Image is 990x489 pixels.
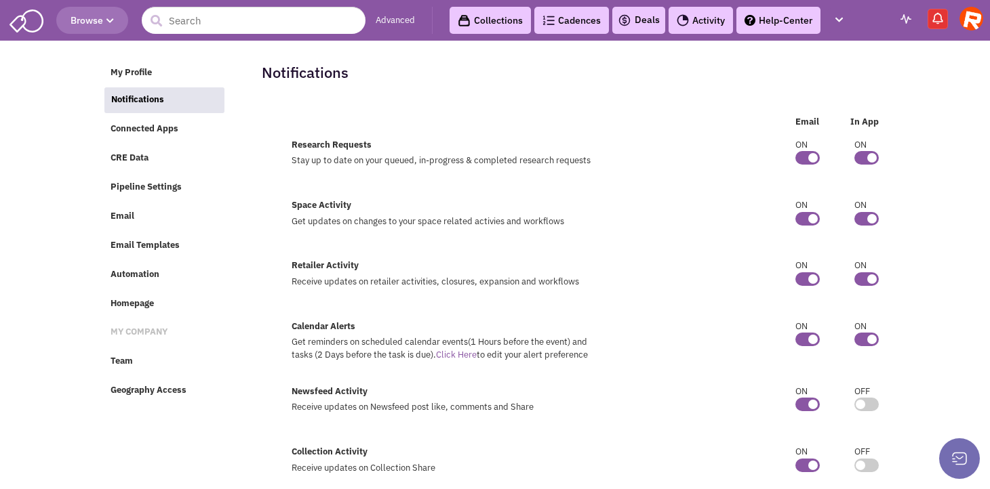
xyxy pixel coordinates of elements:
a: Deals [618,12,660,28]
span: Email [111,210,134,221]
img: Jennifer Rooney [959,7,983,30]
a: Email [104,204,224,230]
span: Get updates on changes to your space related activies and workflows [292,215,564,227]
div: ON [795,259,812,272]
label: Collection Activity [292,446,368,459]
img: icon-collection-lavender-black.svg [458,14,471,27]
img: SmartAdmin [9,7,43,33]
span: CRE Data [111,152,148,164]
span: Connected Apps [111,123,178,135]
label: Email [795,116,819,129]
span: Team [111,356,133,367]
a: Notifications [104,87,224,113]
a: Help-Center [736,7,820,34]
button: Browse [56,7,128,34]
h2: Notifications [262,66,349,79]
span: tasks (2 Days before the task is due). to edit your alert preference [292,349,588,360]
div: ON [854,139,871,152]
div: ON [854,259,871,272]
img: help.png [745,15,755,26]
div: ON [795,199,812,212]
a: Team [104,349,224,375]
div: ON [795,385,812,398]
div: ON [795,446,812,459]
span: Automation [111,268,159,280]
a: Connected Apps [104,116,224,142]
span: Geography Access [111,385,186,396]
a: Automation [104,262,224,288]
label: Calendar Alerts [292,320,355,333]
a: CRE Data [104,146,224,171]
img: Cadences_logo.png [542,16,555,25]
div: OFF [854,385,871,398]
div: ON [795,320,812,333]
a: Email Templates [104,233,224,259]
a: Activity [669,7,733,34]
a: Pipeline Settings [104,175,224,200]
span: Receive updates on Newsfeed post like, comments and Share [292,401,534,412]
span: My Profile [111,66,152,78]
label: In App [850,116,879,129]
span: Homepage [111,297,154,309]
span: MY COMPANY [111,326,167,338]
a: My Profile [104,60,224,86]
img: icon-deals.svg [618,12,631,28]
a: Cadences [534,7,609,34]
span: Receive updates on retailer activities, closures, expansion and workflows [292,276,579,287]
span: Receive updates on Collection Share [292,462,435,473]
span: Get reminders on scheduled calendar events(1 Hours before the event) and [292,336,587,347]
div: ON [854,320,871,333]
span: Pipeline Settings [111,181,182,192]
span: Email Templates [111,239,180,251]
input: Search [142,7,365,34]
label: Research Requests [292,139,372,152]
span: Notifications [111,94,164,106]
span: Stay up to date on your queued, in-progress & completed research requests [292,154,591,166]
label: Space Activity [292,199,351,212]
img: Activity.png [677,14,689,26]
label: Retailer Activity [292,259,359,272]
label: Newsfeed Activity [292,385,368,398]
div: ON [854,199,871,212]
div: OFF [854,446,871,459]
span: Browse [71,14,114,26]
a: Collections [450,7,531,34]
a: Advanced [376,14,415,27]
a: Homepage [104,291,224,317]
a: Click Here [436,349,477,360]
a: Geography Access [104,378,224,404]
div: ON [795,139,812,152]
